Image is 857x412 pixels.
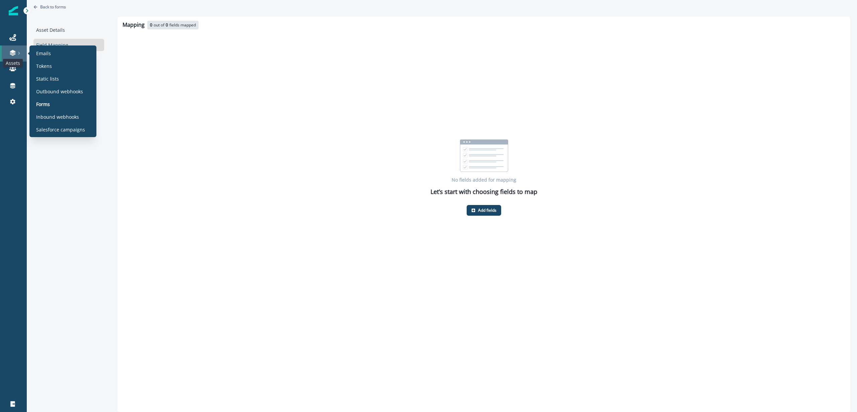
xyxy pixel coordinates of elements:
a: Forms [32,99,94,109]
p: 0 [150,22,152,28]
p: Inbound webhooks [36,113,79,120]
p: Static lists [36,75,59,82]
p: fields mapped [169,22,196,28]
a: Outbound webhooks [32,86,94,96]
p: Tokens [36,63,52,70]
p: Add fields [478,208,496,213]
a: Emails [32,48,94,58]
a: Salesforce campaigns [32,124,94,134]
a: Tokens [32,61,94,71]
p: Forms [36,101,50,108]
button: Go back [33,4,66,10]
p: Back to forms [40,4,66,10]
p: Emails [36,50,51,57]
h2: Mapping [123,22,145,28]
a: Field Mapping [33,39,104,51]
p: out of [154,22,164,28]
p: Let’s start with choosing fields to map [431,187,537,196]
p: No fields added for mapping [452,176,516,183]
p: Outbound webhooks [36,88,83,95]
img: Inbound Webhook Empty State [460,139,508,172]
img: Inflection [9,6,18,15]
a: Asset Details [33,24,104,36]
button: Add fields [467,205,501,216]
p: 0 [166,22,168,28]
a: Inbound webhooks [32,112,94,122]
a: Static lists [32,74,94,84]
p: Salesforce campaigns [36,126,85,133]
